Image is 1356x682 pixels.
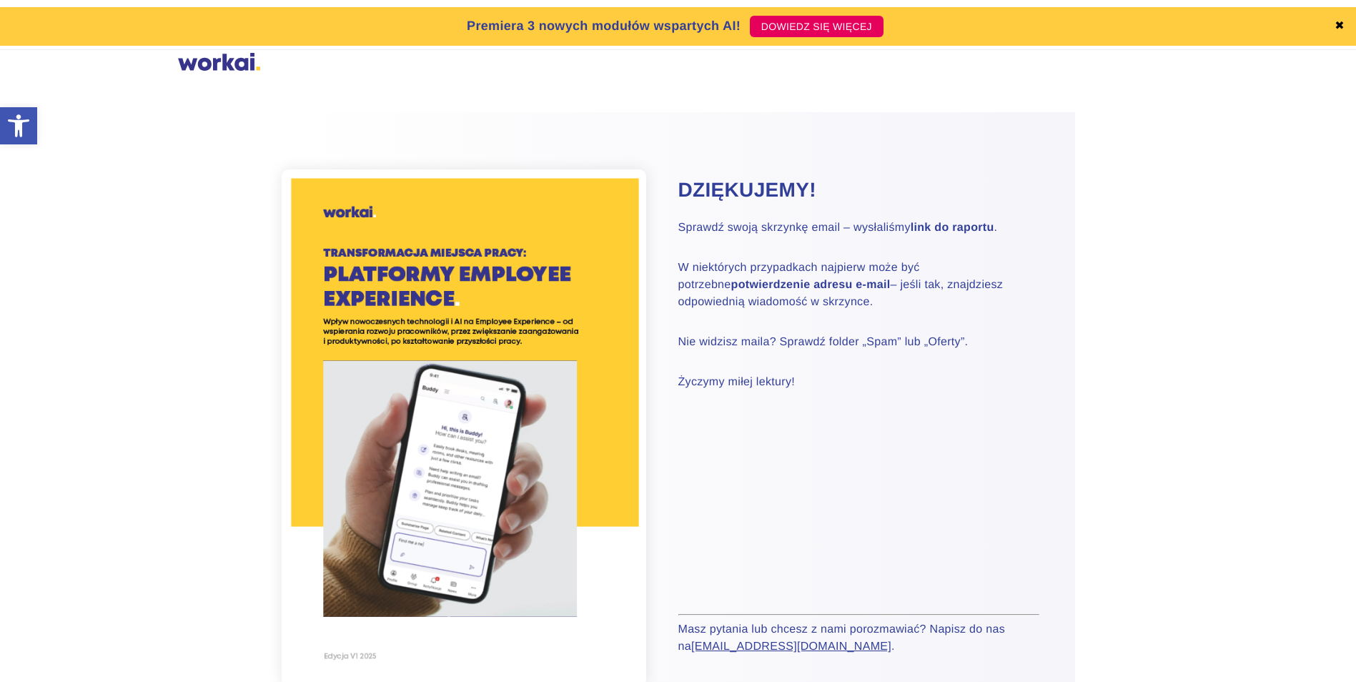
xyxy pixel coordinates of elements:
[691,641,891,653] a: [EMAIL_ADDRESS][DOMAIN_NAME]
[678,219,1039,237] p: Sprawdź swoją skrzynkę email – wysłaliśmy .
[678,621,1039,656] p: Masz pytania lub chcesz z nami porozmawiać? Napisz do nas na .
[1335,21,1345,32] a: ✖
[911,222,994,234] strong: link do raportu
[678,334,1039,351] p: Nie widzisz maila? Sprawdź folder „Spam” lub „Oferty”.
[678,374,1039,391] p: Życzymy miłej lektury!
[750,16,884,37] a: DOWIEDZ SIĘ WIĘCEJ
[678,177,1039,204] h2: Dziękujemy!
[678,260,1039,311] p: W niektórych przypadkach najpierw może być potrzebne – jeśli tak, znajdziesz odpowiednią wiadomoś...
[467,16,741,36] p: Premiera 3 nowych modułów wspartych AI!
[731,279,891,291] strong: potwierdzenie adresu e-mail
